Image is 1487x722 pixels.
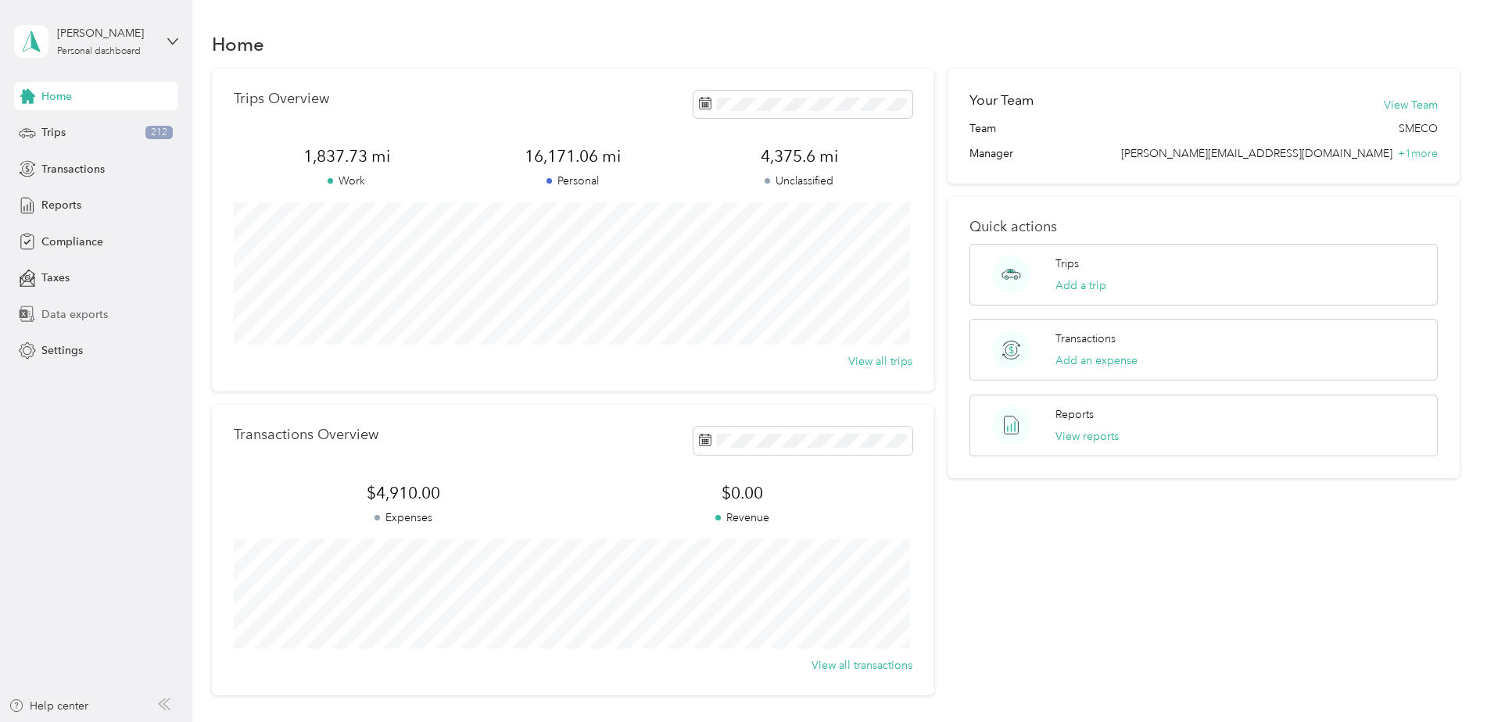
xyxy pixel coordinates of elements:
span: 1,837.73 mi [234,145,460,167]
span: $0.00 [573,482,912,504]
span: + 1 more [1398,147,1438,160]
span: Trips [41,124,66,141]
div: Personal dashboard [57,47,141,56]
iframe: Everlance-gr Chat Button Frame [1399,634,1487,722]
p: Unclassified [686,173,912,189]
span: $4,910.00 [234,482,573,504]
span: [PERSON_NAME][EMAIL_ADDRESS][DOMAIN_NAME] [1121,147,1392,160]
button: Add an expense [1055,352,1138,369]
span: Home [41,88,72,105]
span: Team [969,120,996,137]
span: Data exports [41,306,108,323]
span: Settings [41,342,83,359]
button: Help center [9,698,88,714]
p: Quick actions [969,219,1438,235]
span: Transactions [41,161,105,177]
span: Taxes [41,270,70,286]
p: Transactions [1055,331,1116,347]
button: View reports [1055,428,1119,445]
p: Trips Overview [234,91,329,107]
div: [PERSON_NAME] [57,25,155,41]
button: View all transactions [812,657,912,674]
h1: Home [212,36,264,52]
p: Personal [460,173,686,189]
p: Work [234,173,460,189]
button: View all trips [848,353,912,370]
span: 212 [145,126,173,140]
button: View Team [1384,97,1438,113]
span: 16,171.06 mi [460,145,686,167]
p: Transactions Overview [234,427,378,443]
p: Revenue [573,509,912,526]
p: Reports [1055,406,1094,423]
span: Reports [41,197,81,213]
span: SMECO [1399,120,1438,137]
span: 4,375.6 mi [686,145,912,167]
p: Expenses [234,509,573,526]
p: Trips [1055,256,1079,272]
h2: Your Team [969,91,1034,110]
span: Compliance [41,234,103,250]
span: Manager [969,145,1013,162]
button: Add a trip [1055,277,1106,294]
